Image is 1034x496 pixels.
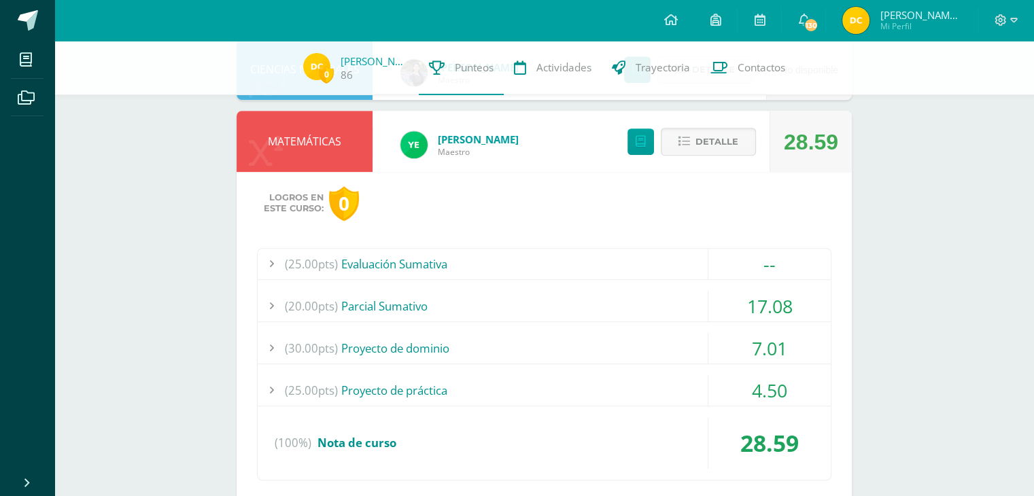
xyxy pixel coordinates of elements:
span: Contactos [738,60,785,75]
img: d14507214fab33f31ba31053b1567c5b.png [842,7,869,34]
span: Logros en este curso: [264,192,324,214]
div: 17.08 [708,291,831,321]
span: (100%) [275,417,311,469]
a: Contactos [700,41,795,95]
span: (25.00pts) [285,375,338,406]
div: 28.59 [708,417,831,469]
span: Trayectoria [636,60,690,75]
span: Maestro [438,146,519,158]
span: 130 [804,18,818,33]
a: Actividades [504,41,602,95]
div: Proyecto de dominio [258,333,831,364]
div: MATEMÁTICAS [237,111,373,172]
a: Trayectoria [602,41,700,95]
span: [PERSON_NAME] [PERSON_NAME] [880,8,961,22]
div: Proyecto de práctica [258,375,831,406]
span: (30.00pts) [285,333,338,364]
img: dfa1fd8186729af5973cf42d94c5b6ba.png [400,131,428,158]
div: 7.01 [708,333,831,364]
img: d14507214fab33f31ba31053b1567c5b.png [303,53,330,80]
div: Evaluación Sumativa [258,249,831,279]
div: -- [708,249,831,279]
a: Punteos [419,41,504,95]
div: 4.50 [708,375,831,406]
span: (20.00pts) [285,291,338,321]
div: 28.59 [784,111,838,173]
span: Mi Perfil [880,20,961,32]
span: 0 [319,66,334,83]
span: Detalle [695,129,738,154]
span: Nota de curso [317,435,396,450]
div: Parcial Sumativo [258,291,831,321]
span: Actividades [536,60,591,75]
span: (25.00pts) [285,249,338,279]
a: 86 [341,68,353,82]
a: [PERSON_NAME] [438,132,519,146]
div: 0 [329,186,359,221]
button: Detalle [661,128,756,156]
a: [PERSON_NAME] [341,54,409,68]
span: Punteos [455,60,494,75]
